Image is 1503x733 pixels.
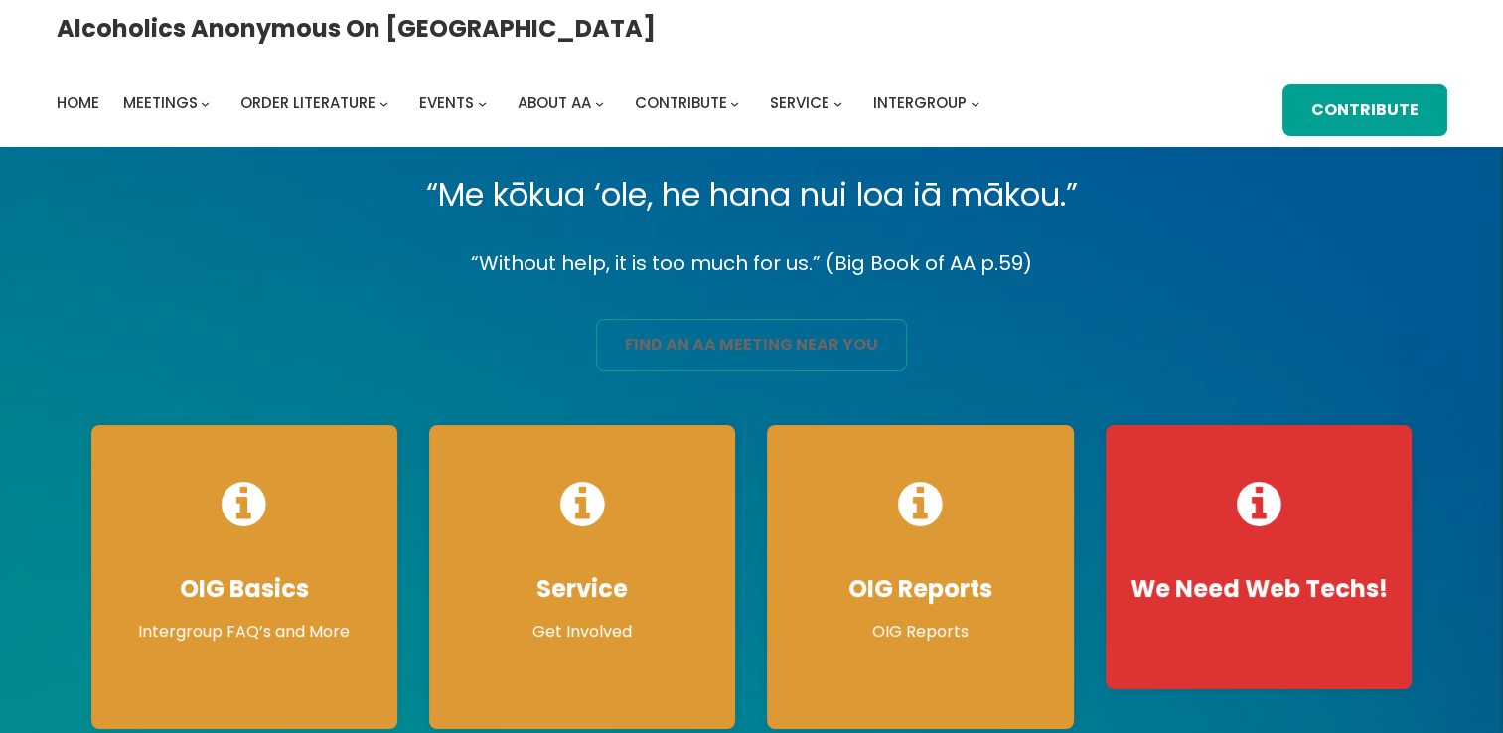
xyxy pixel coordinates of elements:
span: Intergroup [873,92,967,113]
a: find an aa meeting near you [596,319,907,371]
span: Events [419,92,474,113]
a: Contribute [1282,84,1447,137]
button: Events submenu [478,99,487,108]
button: Intergroup submenu [971,99,979,108]
h4: OIG Basics [111,574,377,604]
a: Contribute [635,89,727,117]
span: Contribute [635,92,727,113]
span: About AA [518,92,591,113]
button: Service submenu [833,99,842,108]
button: About AA submenu [595,99,604,108]
button: Contribute submenu [730,99,739,108]
p: “Me kōkua ‘ole, he hana nui loa iā mākou.” [75,167,1428,222]
button: Meetings submenu [201,99,210,108]
p: Intergroup FAQ’s and More [111,620,377,644]
p: “Without help, it is too much for us.” (Big Book of AA p.59) [75,246,1428,281]
span: Order Literature [240,92,376,113]
span: Service [770,92,829,113]
h4: OIG Reports [787,574,1053,604]
span: Meetings [123,92,198,113]
p: OIG Reports [787,620,1053,644]
h4: Service [449,574,715,604]
a: Meetings [123,89,198,117]
p: Get Involved [449,620,715,644]
a: Alcoholics Anonymous on [GEOGRAPHIC_DATA] [57,7,656,50]
span: Home [57,92,99,113]
button: Order Literature submenu [379,99,388,108]
nav: Intergroup [57,89,986,117]
a: Home [57,89,99,117]
a: About AA [518,89,591,117]
a: Events [419,89,474,117]
a: Intergroup [873,89,967,117]
h4: We Need Web Techs! [1126,574,1392,604]
a: Service [770,89,829,117]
